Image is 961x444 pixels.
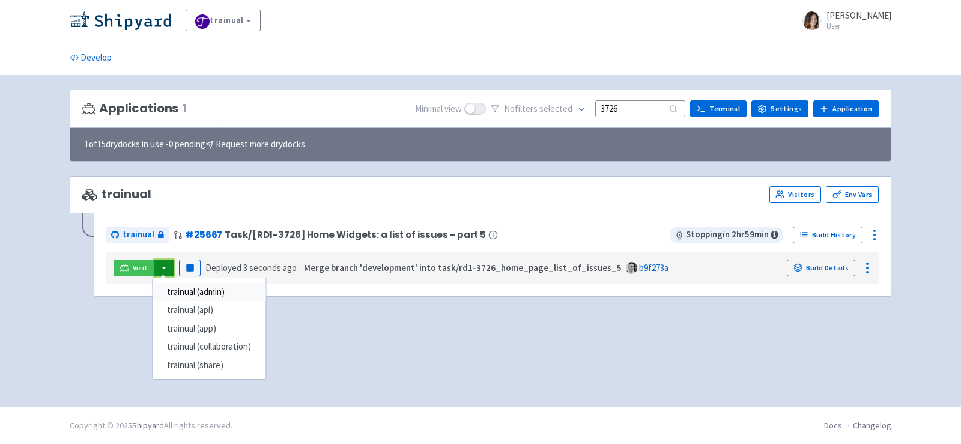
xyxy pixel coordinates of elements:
[824,420,842,431] a: Docs
[82,187,151,201] span: trainual
[826,10,891,21] span: [PERSON_NAME]
[123,228,154,242] span: trainual
[186,10,261,31] a: trainual
[153,320,265,338] a: trainual (app)
[133,263,148,273] span: Visit
[304,262,622,273] strong: Merge branch 'development' into task/rd1-3726_home_page_list_of_issues_5
[185,228,222,241] a: #25667
[690,100,747,117] a: Terminal
[153,338,265,356] a: trainual (collaboration)
[153,283,265,302] a: trainual (admin)
[793,227,862,243] a: Build History
[70,11,171,30] img: Shipyard logo
[751,100,808,117] a: Settings
[769,186,821,203] a: Visitors
[670,227,783,243] span: Stopping in 2 hr 59 min
[853,420,891,431] a: Changelog
[225,230,486,240] span: Task/[RD1-3726] Home Widgets: a list of issues - part 5
[70,41,112,75] a: Develop
[415,102,462,116] span: Minimal view
[106,227,169,243] a: trainual
[243,262,297,273] time: 3 seconds ago
[813,100,879,117] a: Application
[153,301,265,320] a: trainual (api)
[153,356,265,375] a: trainual (share)
[639,262,668,273] a: b9f273a
[85,138,305,151] span: 1 of 15 drydocks in use - 0 pending
[826,22,891,30] small: User
[70,419,232,432] div: Copyright © 2025 All rights reserved.
[205,262,297,273] span: Deployed
[595,100,685,117] input: Search...
[826,186,879,203] a: Env Vars
[539,103,572,114] span: selected
[795,11,891,30] a: [PERSON_NAME] User
[504,102,572,116] span: No filter s
[179,260,201,276] button: Pause
[216,138,305,150] u: Request more drydocks
[132,420,164,431] a: Shipyard
[114,260,154,276] a: Visit
[182,102,187,115] span: 1
[787,260,855,276] a: Build Details
[82,102,187,115] h3: Applications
